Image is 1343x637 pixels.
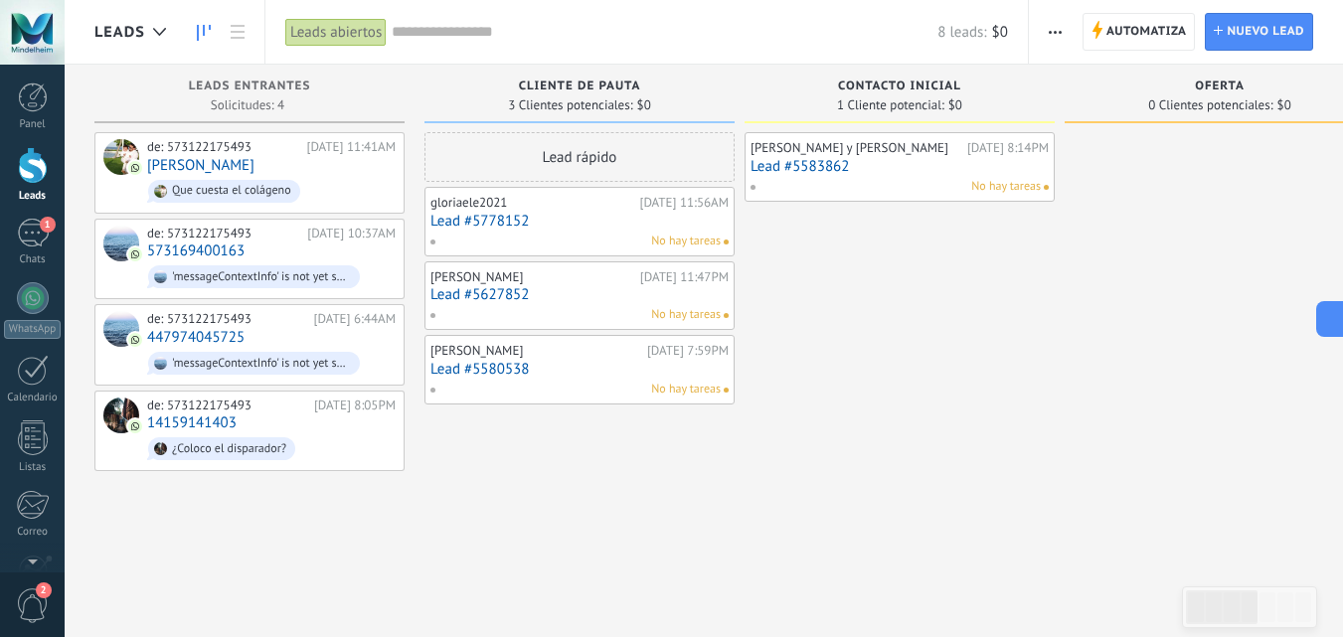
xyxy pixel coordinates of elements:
span: 1 [40,217,56,233]
div: [DATE] 6:44AM [314,311,396,327]
div: Lead rápido [424,132,735,182]
div: de: 573122175493 [147,226,300,241]
div: [DATE] 11:41AM [306,139,396,155]
a: [PERSON_NAME] [147,157,254,174]
div: de: 573122175493 [147,139,299,155]
div: Contacto Inicial [755,80,1045,96]
div: [DATE] 11:56AM [639,195,729,211]
span: Contacto Inicial [838,80,961,93]
a: 573169400163 [147,242,245,259]
div: [DATE] 7:59PM [647,343,729,359]
div: Chats [4,253,62,266]
div: de: 573122175493 [147,398,307,413]
div: [DATE] 10:37AM [307,226,396,241]
button: Más [1041,13,1070,51]
div: de: 573122175493 [147,311,307,327]
a: Automatiza [1083,13,1196,51]
span: 0 Clientes potenciales: [1148,99,1272,111]
div: Camilo Prieto Escandon [103,139,139,175]
span: $0 [637,99,651,111]
a: Lista [221,13,254,52]
div: [PERSON_NAME] [430,343,642,359]
a: 447974045725 [147,329,245,346]
div: [PERSON_NAME] [430,269,635,285]
span: $0 [992,23,1008,42]
span: 3 Clientes potenciales: [508,99,632,111]
span: Leads [94,23,145,42]
img: com.amocrm.amocrmwa.svg [128,419,142,433]
span: Automatiza [1106,14,1187,50]
span: No hay tareas [651,381,721,398]
div: 'messageContextInfo' is not yet supported. Use your device to view this message. [172,270,351,284]
span: 8 leads: [937,23,986,42]
span: Oferta [1195,80,1245,93]
span: No hay nada asignado [1044,185,1049,190]
span: $0 [948,99,962,111]
div: Leads abiertos [285,18,387,47]
span: Leads Entrantes [189,80,311,93]
div: WhatsApp [4,320,61,339]
span: Nuevo lead [1227,14,1304,50]
span: Solicitudes: 4 [211,99,284,111]
a: Lead #5580538 [430,361,729,378]
div: [DATE] 8:05PM [314,398,396,413]
a: Lead #5583862 [751,158,1049,175]
div: ¿Coloco el disparador? [172,442,286,456]
div: Correo [4,526,62,539]
span: No hay nada asignado [724,388,729,393]
div: Calendario [4,392,62,404]
div: 14159141403 [103,398,139,433]
div: Que cuesta el colágeno [172,184,291,198]
a: 14159141403 [147,414,237,431]
img: com.amocrm.amocrmwa.svg [128,247,142,261]
div: Leads [4,190,62,203]
a: Leads [187,13,221,52]
span: Cliente de Pauta [519,80,641,93]
div: Listas [4,461,62,474]
a: Nuevo lead [1205,13,1313,51]
span: No hay tareas [971,178,1041,196]
a: Lead #5778152 [430,213,729,230]
div: [DATE] 11:47PM [640,269,729,285]
span: $0 [1277,99,1291,111]
a: Lead #5627852 [430,286,729,303]
span: No hay nada asignado [724,239,729,244]
img: com.amocrm.amocrmwa.svg [128,161,142,175]
span: 2 [36,582,52,598]
span: No hay tareas [651,306,721,324]
div: Panel [4,118,62,131]
div: Leads Entrantes [104,80,395,96]
span: No hay nada asignado [724,313,729,318]
span: No hay tareas [651,233,721,250]
div: [PERSON_NAME] y [PERSON_NAME] [751,140,962,156]
span: 1 Cliente potencial: [837,99,944,111]
img: com.amocrm.amocrmwa.svg [128,333,142,347]
div: gloriaele2021 [430,195,634,211]
div: 447974045725 [103,311,139,347]
div: 573169400163 [103,226,139,261]
div: [DATE] 8:14PM [967,140,1049,156]
div: 'messageContextInfo' is not yet supported. Use your device to view this message. [172,357,351,371]
div: Cliente de Pauta [434,80,725,96]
